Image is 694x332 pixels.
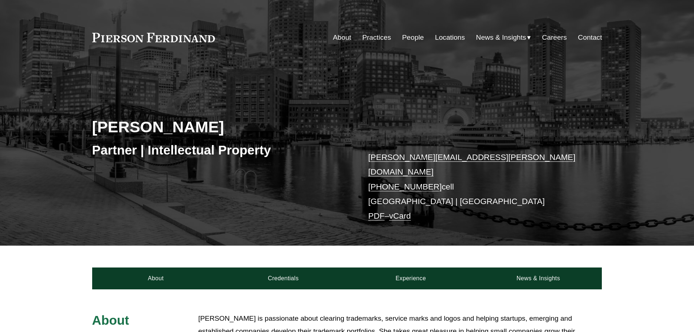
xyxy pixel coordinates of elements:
[389,211,411,220] a: vCard
[92,267,220,289] a: About
[578,31,602,44] a: Contact
[368,211,385,220] a: PDF
[476,31,531,44] a: folder dropdown
[92,313,129,327] span: About
[220,267,347,289] a: Credentials
[402,31,424,44] a: People
[368,153,576,176] a: [PERSON_NAME][EMAIL_ADDRESS][PERSON_NAME][DOMAIN_NAME]
[362,31,391,44] a: Practices
[542,31,567,44] a: Careers
[92,142,347,158] h3: Partner | Intellectual Property
[347,267,475,289] a: Experience
[435,31,465,44] a: Locations
[92,117,347,136] h2: [PERSON_NAME]
[333,31,351,44] a: About
[476,31,526,44] span: News & Insights
[368,182,442,191] a: [PHONE_NUMBER]
[368,150,581,224] p: cell [GEOGRAPHIC_DATA] | [GEOGRAPHIC_DATA] –
[474,267,602,289] a: News & Insights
